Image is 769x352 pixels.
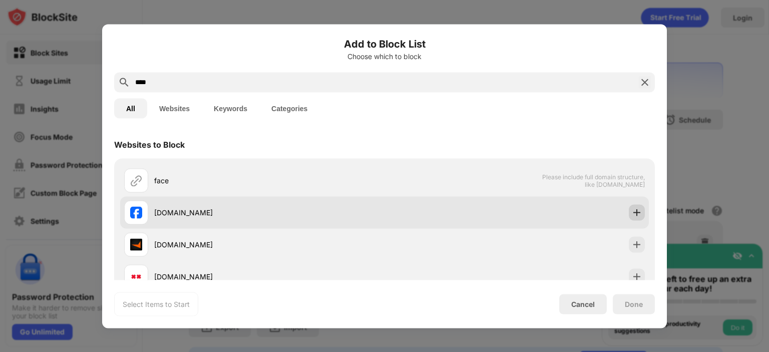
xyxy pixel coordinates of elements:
img: url.svg [130,174,142,186]
div: Websites to Block [114,139,185,149]
button: All [114,98,147,118]
span: Please include full domain structure, like [DOMAIN_NAME] [542,173,645,188]
div: Select Items to Start [123,299,190,309]
div: [DOMAIN_NAME] [154,239,384,250]
div: [DOMAIN_NAME] [154,271,384,282]
img: favicons [130,206,142,218]
button: Keywords [202,98,259,118]
img: favicons [130,270,142,282]
button: Websites [147,98,202,118]
div: face [154,175,384,186]
h6: Add to Block List [114,36,655,51]
img: favicons [130,238,142,250]
div: Cancel [571,300,595,308]
div: Choose which to block [114,52,655,60]
img: search.svg [118,76,130,88]
div: Done [625,300,643,308]
img: search-close [639,76,651,88]
button: Categories [259,98,319,118]
div: [DOMAIN_NAME] [154,207,384,218]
